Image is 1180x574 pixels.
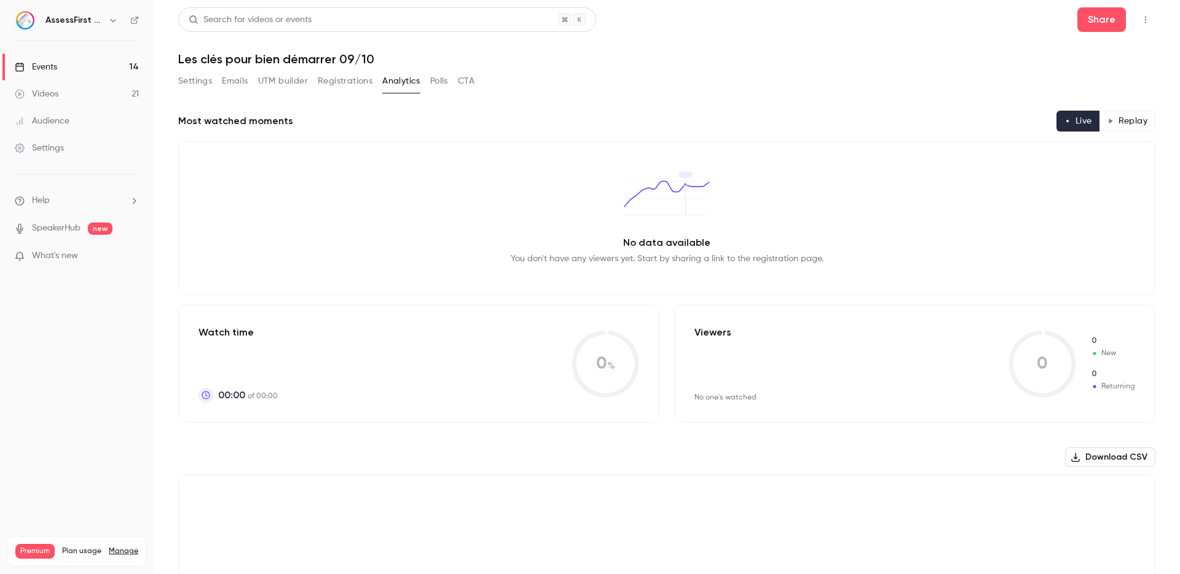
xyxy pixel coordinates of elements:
[88,222,112,235] span: new
[124,251,139,262] iframe: Noticeable Trigger
[15,115,69,127] div: Audience
[1099,111,1155,132] button: Replay
[32,222,81,235] a: SpeakerHub
[15,88,58,100] div: Videos
[199,325,278,340] p: Watch time
[430,71,448,91] button: Polls
[15,61,57,73] div: Events
[1077,7,1126,32] button: Share
[1091,369,1135,380] span: Returning
[222,71,248,91] button: Emails
[382,71,420,91] button: Analytics
[694,393,757,403] div: No one's watched
[15,10,35,30] img: AssessFirst Training
[178,114,293,128] h2: Most watched moments
[32,250,78,262] span: What's new
[45,14,103,26] h6: AssessFirst Training
[1056,111,1100,132] button: Live
[189,14,312,26] div: Search for videos or events
[15,142,64,154] div: Settings
[178,52,1155,66] h1: Les clés pour bien démarrer 09/10
[32,194,50,207] span: Help
[15,194,139,207] li: help-dropdown-opener
[511,253,824,265] p: You don't have any viewers yet. Start by sharing a link to the registration page.
[623,235,710,250] p: No data available
[694,325,731,340] p: Viewers
[218,388,278,403] p: of 00:00
[1091,381,1135,392] span: Returning
[318,71,372,91] button: Registrations
[258,71,308,91] button: UTM builder
[458,71,474,91] button: CTA
[1065,447,1155,467] button: Download CSV
[1091,336,1135,347] span: New
[62,546,101,556] span: Plan usage
[1091,348,1135,359] span: New
[178,71,212,91] button: Settings
[218,388,245,403] span: 00:00
[109,546,138,556] a: Manage
[15,544,55,559] span: Premium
